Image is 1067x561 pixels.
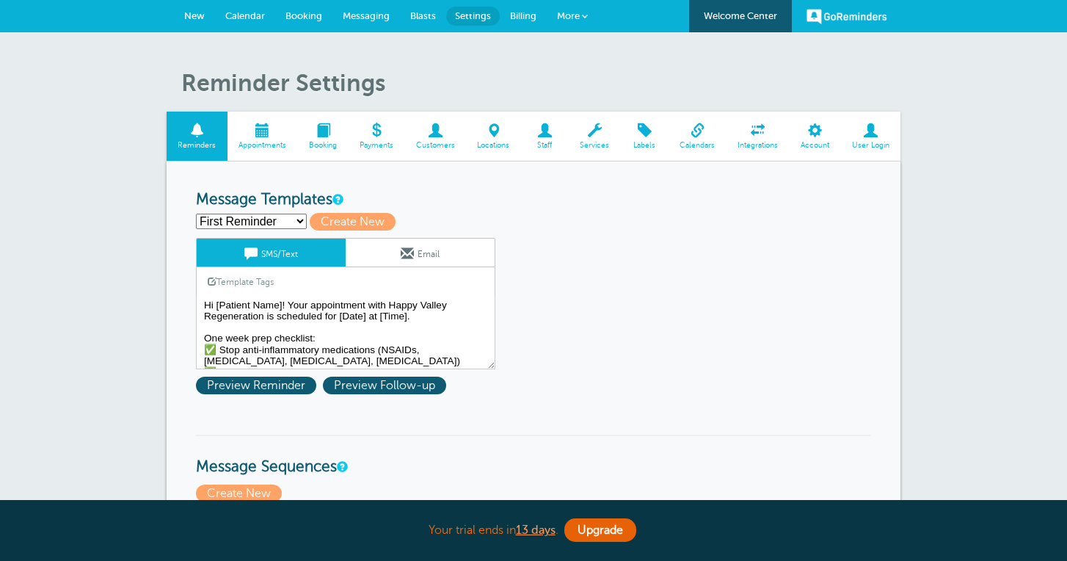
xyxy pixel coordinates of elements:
span: Preview Reminder [196,377,316,394]
a: Account [789,112,840,161]
span: User Login [848,141,893,150]
span: Customers [412,141,459,150]
a: This is the wording for your reminder and follow-up messages. You can create multiple templates i... [332,195,341,204]
span: Blasts [410,10,436,21]
span: Booking [285,10,322,21]
span: Labels [628,141,661,150]
a: Upgrade [564,518,636,542]
span: Calendar [225,10,265,21]
span: Locations [473,141,514,150]
a: Message Sequences allow you to setup multiple reminder schedules that can use different Message T... [337,462,346,471]
span: Billing [510,10,536,21]
a: Preview Reminder [196,379,323,392]
span: Account [796,141,833,150]
a: Email [346,239,495,267]
a: Integrations [726,112,790,161]
span: More [557,10,580,21]
span: Create New [310,213,396,231]
a: Create New [310,215,402,228]
span: Create New [196,485,282,502]
a: Payments [348,112,404,161]
h1: Reminder Settings [181,69,900,97]
a: Settings [446,7,500,26]
a: Labels [621,112,669,161]
a: SMS/Text [197,239,346,267]
a: Preview Follow-up [323,379,450,392]
span: Settings [455,10,491,21]
a: Staff [521,112,569,161]
div: Your trial ends in . [167,515,900,546]
span: Integrations [734,141,782,150]
a: Calendars [669,112,726,161]
span: Staff [528,141,561,150]
iframe: Resource center [1008,502,1052,546]
span: Appointments [235,141,291,150]
span: Services [576,141,613,150]
span: Calendars [676,141,719,150]
span: Reminders [174,141,220,150]
h3: Message Templates [196,191,871,209]
span: Preview Follow-up [323,377,446,394]
span: Booking [305,141,341,150]
a: Appointments [227,112,298,161]
a: Booking [298,112,349,161]
span: Payments [355,141,397,150]
a: 13 days [516,524,556,537]
a: Create New [196,487,285,500]
a: Locations [466,112,521,161]
a: Template Tags [197,267,285,296]
a: User Login [840,112,900,161]
h3: Message Sequences [196,435,871,477]
textarea: Hi [Patient Name]! Your appointment with Happy Valley Regeneration is scheduled for [Date] at [Ti... [196,296,495,369]
span: Messaging [343,10,390,21]
a: Customers [404,112,466,161]
a: Services [569,112,621,161]
span: New [184,10,205,21]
